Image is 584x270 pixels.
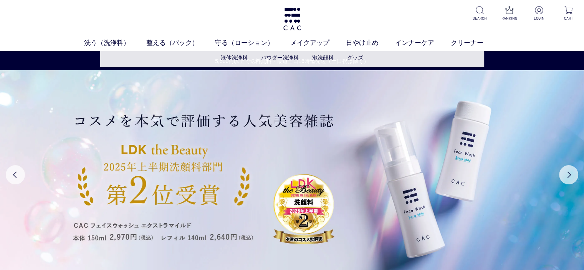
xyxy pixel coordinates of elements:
a: LOGIN [529,6,548,21]
a: パウダー洗浄料 [261,55,299,61]
button: Previous [6,165,25,184]
p: SEARCH [470,15,489,21]
a: メイクアップ [290,38,346,48]
button: Next [559,165,578,184]
a: 洗う（洗浄料） [84,38,146,48]
p: LOGIN [529,15,548,21]
a: 5,500円以上で送料無料・最短当日16時迄発送（土日祝は除く） [0,57,584,65]
a: 泡洗顔料 [312,55,334,61]
a: 液体洗浄料 [221,55,248,61]
p: CART [559,15,578,21]
a: クリーナー [451,38,500,48]
a: RANKING [500,6,519,21]
a: 整える（パック） [146,38,215,48]
a: 守る（ローション） [215,38,290,48]
a: 日やけ止め [346,38,395,48]
img: logo [282,8,302,30]
a: CART [559,6,578,21]
a: グッズ [347,55,363,61]
a: SEARCH [470,6,489,21]
a: インナーケア [395,38,451,48]
p: RANKING [500,15,519,21]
